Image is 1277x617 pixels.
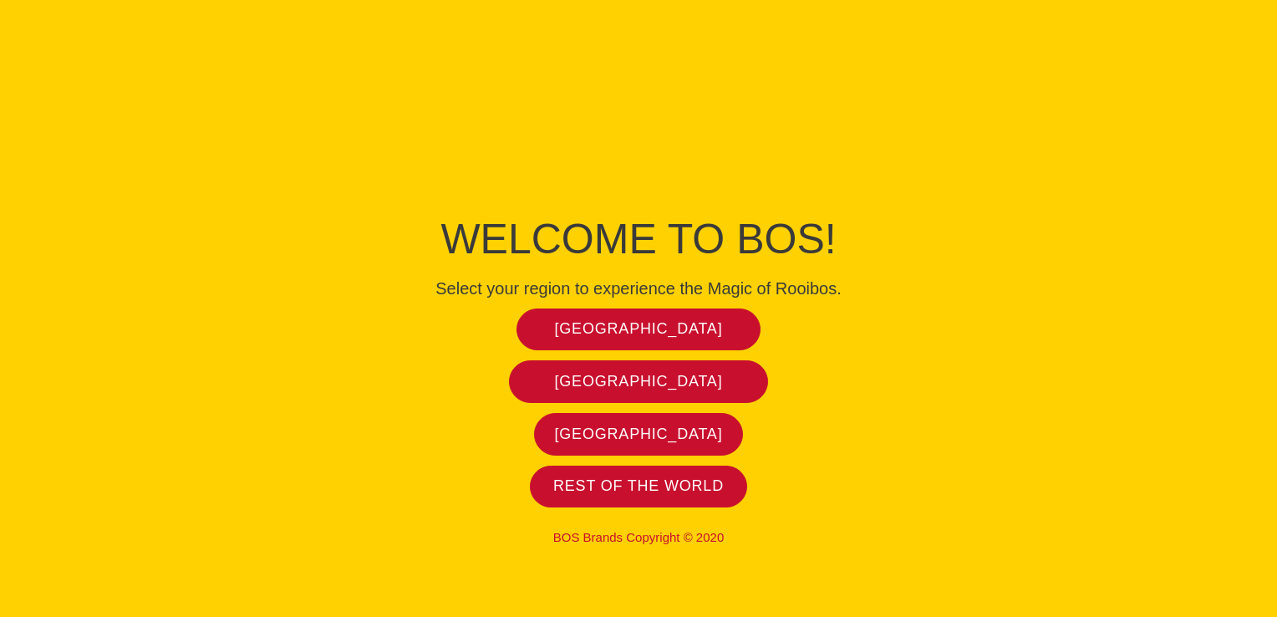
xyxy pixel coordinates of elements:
h4: Select your region to experience the Magic of Rooibos. [262,278,1015,298]
span: [GEOGRAPHIC_DATA] [555,372,723,391]
a: [GEOGRAPHIC_DATA] [509,360,769,403]
a: Rest of the world [530,466,747,508]
span: Rest of the world [553,477,724,496]
p: BOS Brands Copyright © 2020 [262,530,1015,545]
span: [GEOGRAPHIC_DATA] [555,319,723,339]
a: [GEOGRAPHIC_DATA] [534,413,743,456]
img: Bos Brands [576,66,701,191]
h1: Welcome to BOS! [262,210,1015,268]
a: [GEOGRAPHIC_DATA] [516,308,761,351]
span: [GEOGRAPHIC_DATA] [555,425,723,444]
